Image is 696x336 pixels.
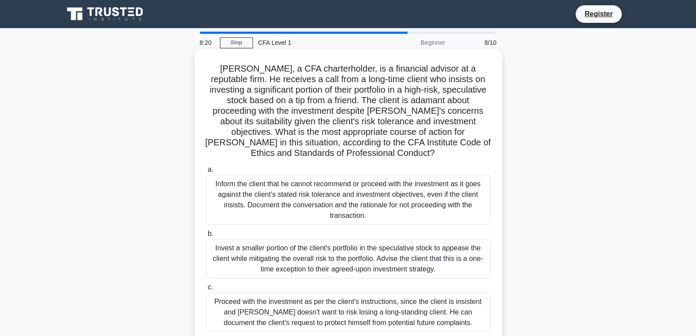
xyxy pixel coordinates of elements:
[208,230,213,237] span: b.
[220,37,253,48] a: Stop
[206,239,490,278] div: Invest a smaller portion of the client's portfolio in the speculative stock to appease the client...
[579,8,618,19] a: Register
[208,283,213,291] span: c.
[205,63,491,159] h5: [PERSON_NAME], a CFA charterholder, is a financial advisor at a reputable firm. He receives a cal...
[206,293,490,332] div: Proceed with the investment as per the client's instructions, since the client is insistent and [...
[374,34,451,51] div: Beginner
[195,34,220,51] div: 8:20
[208,166,213,173] span: a.
[253,34,374,51] div: CFA Level 1
[451,34,502,51] div: 8/10
[206,175,490,225] div: Inform the client that he cannot recommend or proceed with the investment as it goes against the ...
